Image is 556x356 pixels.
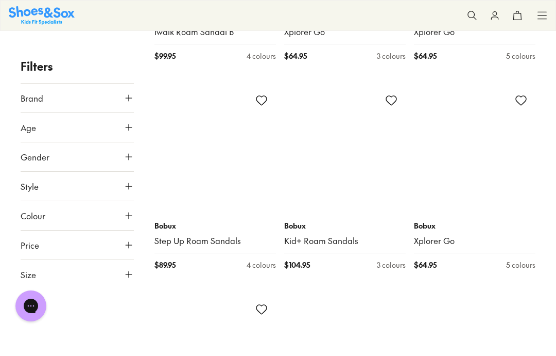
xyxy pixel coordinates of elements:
[414,220,535,231] p: Bobux
[284,235,406,247] a: Kid+ Roam Sandals
[414,235,535,247] a: Xplorer Go
[154,51,176,61] span: $ 99.95
[284,51,307,61] span: $ 64.95
[154,260,176,270] span: $ 89.95
[21,180,39,192] span: Style
[377,260,406,270] div: 3 colours
[154,235,276,247] a: Step Up Roam Sandals
[9,6,75,24] a: Shoes & Sox
[154,26,276,38] a: Iwalk Roam Sandal B
[21,121,36,134] span: Age
[21,260,134,289] button: Size
[414,51,437,61] span: $ 64.95
[377,51,406,61] div: 3 colours
[21,84,134,112] button: Brand
[21,201,134,230] button: Colour
[414,26,535,38] a: Xplorer Go
[21,58,134,75] p: Filters
[21,172,134,201] button: Style
[284,26,406,38] a: Xplorer Go
[247,51,276,61] div: 4 colours
[21,151,49,163] span: Gender
[247,260,276,270] div: 4 colours
[414,260,437,270] span: $ 64.95
[506,51,535,61] div: 5 colours
[10,287,51,325] iframe: Gorgias live chat messenger
[506,260,535,270] div: 5 colours
[154,220,276,231] p: Bobux
[21,239,39,251] span: Price
[21,92,43,104] span: Brand
[9,6,75,24] img: SNS_Logo_Responsive.svg
[21,231,134,260] button: Price
[21,142,134,171] button: Gender
[21,209,45,222] span: Colour
[21,113,134,142] button: Age
[284,220,406,231] p: Bobux
[284,260,310,270] span: $ 104.95
[21,268,36,281] span: Size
